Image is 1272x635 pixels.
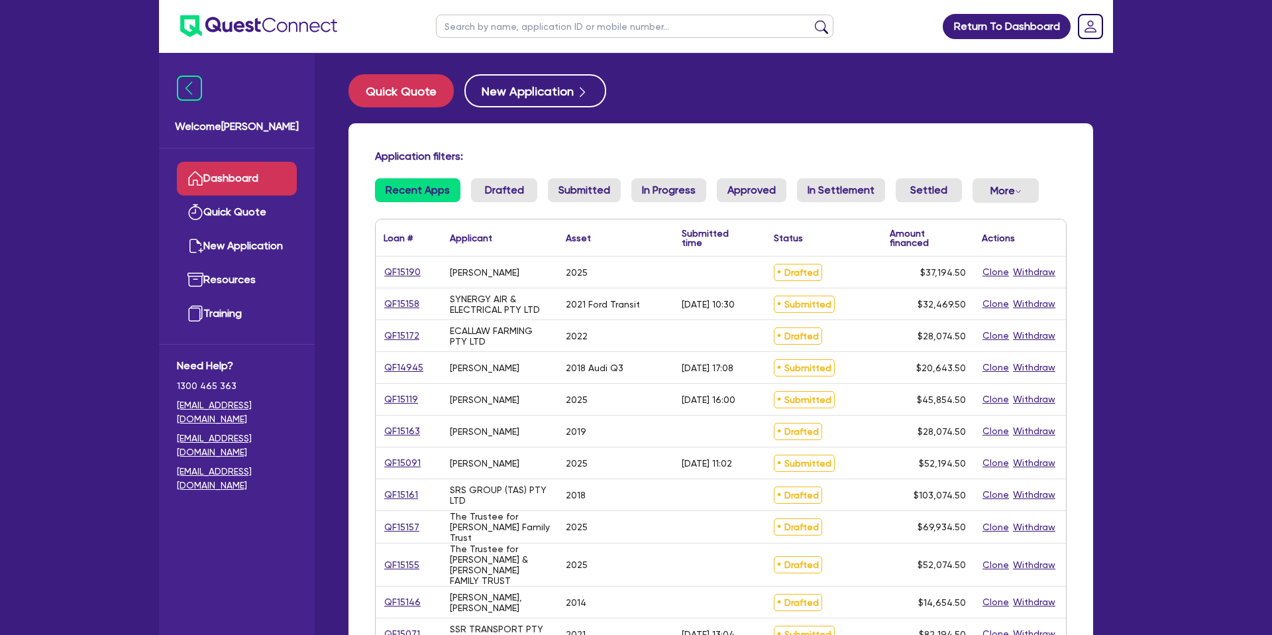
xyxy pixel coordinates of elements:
div: Applicant [450,233,492,243]
button: Withdraw [1012,392,1056,407]
a: Training [177,297,297,331]
img: quick-quote [187,204,203,220]
img: quest-connect-logo-blue [180,15,337,37]
button: Quick Quote [348,74,454,107]
div: 2018 Audi Q3 [566,363,623,373]
button: Withdraw [1012,455,1056,471]
button: Clone [982,392,1010,407]
a: [EMAIL_ADDRESS][DOMAIN_NAME] [177,432,297,459]
img: resources [187,272,203,288]
span: $20,643.50 [916,363,966,373]
a: QF15146 [384,595,421,610]
button: Clone [982,520,1010,535]
span: $52,074.50 [918,559,966,570]
span: $28,074.50 [918,331,966,341]
span: Need Help? [177,358,297,374]
div: The Trustee for [PERSON_NAME] & [PERSON_NAME] FAMILY TRUST [450,544,550,586]
span: $28,074.50 [918,426,966,437]
a: Settled [896,178,962,202]
div: 2025 [566,559,588,570]
div: [DATE] 17:08 [682,363,733,373]
span: $103,074.50 [914,490,966,500]
div: [PERSON_NAME] [450,426,519,437]
div: 2025 [566,267,588,278]
a: QF14945 [384,360,424,375]
button: Clone [982,595,1010,610]
div: Loan # [384,233,413,243]
div: 2025 [566,394,588,405]
a: Dashboard [177,162,297,196]
button: Withdraw [1012,520,1056,535]
button: Withdraw [1012,595,1056,610]
div: 2018 [566,490,586,500]
button: Clone [982,296,1010,312]
div: [PERSON_NAME], [PERSON_NAME] [450,592,550,613]
a: New Application [464,74,606,107]
a: QF15091 [384,455,421,471]
button: Withdraw [1012,264,1056,280]
div: The Trustee for [PERSON_NAME] Family Trust [450,511,550,543]
div: 2025 [566,458,588,469]
div: [DATE] 10:30 [682,299,735,310]
button: Clone [982,557,1010,573]
a: Approved [717,178,786,202]
span: Drafted [774,423,822,440]
span: $52,194.50 [919,458,966,469]
button: Clone [982,487,1010,502]
a: Dropdown toggle [1073,9,1108,44]
span: Submitted [774,359,835,376]
span: $45,854.50 [917,394,966,405]
button: Clone [982,424,1010,439]
div: SYNERGY AIR & ELECTRICAL PTY LTD [450,294,550,315]
div: 2022 [566,331,588,341]
a: Recent Apps [375,178,460,202]
a: QF15157 [384,520,420,535]
a: QF15119 [384,392,419,407]
span: Drafted [774,594,822,611]
button: Clone [982,360,1010,375]
a: Resources [177,263,297,297]
img: new-application [187,238,203,254]
span: Submitted [774,391,835,408]
div: [PERSON_NAME] [450,394,519,405]
span: 1300 465 363 [177,379,297,393]
a: Drafted [471,178,537,202]
a: In Settlement [797,178,885,202]
input: Search by name, application ID or mobile number... [436,15,833,38]
div: [PERSON_NAME] [450,267,519,278]
button: Dropdown toggle [973,178,1039,203]
a: Return To Dashboard [943,14,1071,39]
div: 2021 Ford Transit [566,299,640,310]
span: Drafted [774,556,822,573]
div: Status [774,233,803,243]
div: [DATE] 11:02 [682,458,732,469]
button: Withdraw [1012,328,1056,343]
div: Amount financed [890,229,966,247]
span: $32,469.50 [918,299,966,310]
a: [EMAIL_ADDRESS][DOMAIN_NAME] [177,465,297,492]
div: Asset [566,233,591,243]
span: Submitted [774,455,835,472]
span: Drafted [774,487,822,504]
div: SRS GROUP (TAS) PTY LTD [450,485,550,506]
div: 2019 [566,426,586,437]
img: icon-menu-close [177,76,202,101]
div: 2014 [566,597,586,608]
div: [DATE] 16:00 [682,394,735,405]
a: QF15190 [384,264,421,280]
div: Actions [982,233,1015,243]
button: Withdraw [1012,557,1056,573]
a: QF15161 [384,487,419,502]
span: $69,934.50 [918,522,966,532]
button: Clone [982,328,1010,343]
button: Withdraw [1012,487,1056,502]
a: QF15163 [384,424,421,439]
span: $14,654.50 [918,597,966,608]
a: In Progress [631,178,706,202]
span: Welcome [PERSON_NAME] [175,119,299,135]
a: Quick Quote [177,196,297,229]
div: 2025 [566,522,588,532]
span: Submitted [774,296,835,313]
div: [PERSON_NAME] [450,458,519,469]
a: QF15172 [384,328,420,343]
